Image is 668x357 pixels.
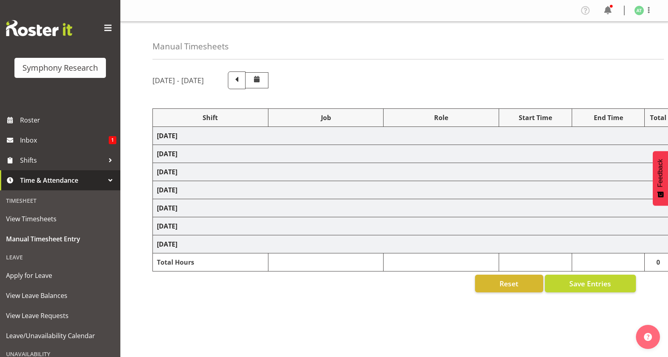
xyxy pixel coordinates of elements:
div: Shift [157,113,264,122]
a: Manual Timesheet Entry [2,229,118,249]
a: View Leave Requests [2,306,118,326]
span: 1 [109,136,116,144]
button: Save Entries [545,275,636,292]
span: View Timesheets [6,213,114,225]
span: Reset [499,278,518,289]
span: Inbox [20,134,109,146]
span: Shifts [20,154,104,166]
span: Save Entries [569,278,611,289]
a: View Timesheets [2,209,118,229]
span: Manual Timesheet Entry [6,233,114,245]
a: Leave/Unavailability Calendar [2,326,118,346]
span: Time & Attendance [20,174,104,186]
div: Total [649,113,667,122]
a: View Leave Balances [2,286,118,306]
button: Feedback - Show survey [653,151,668,206]
span: Leave/Unavailability Calendar [6,330,114,342]
img: help-xxl-2.png [644,333,652,341]
span: View Leave Balances [6,290,114,302]
div: Job [272,113,380,122]
h4: Manual Timesheets [152,42,229,51]
div: Start Time [503,113,568,122]
div: Timesheet [2,192,118,209]
div: End Time [576,113,641,122]
td: Total Hours [153,253,268,271]
div: Symphony Research [22,62,98,74]
img: Rosterit website logo [6,20,72,36]
button: Reset [475,275,543,292]
div: Role [388,113,495,122]
span: Roster [20,114,116,126]
img: angela-tunnicliffe1838.jpg [634,6,644,15]
a: Apply for Leave [2,265,118,286]
div: Leave [2,249,118,265]
span: Feedback [657,159,664,187]
h5: [DATE] - [DATE] [152,76,204,85]
span: View Leave Requests [6,310,114,322]
span: Apply for Leave [6,269,114,282]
